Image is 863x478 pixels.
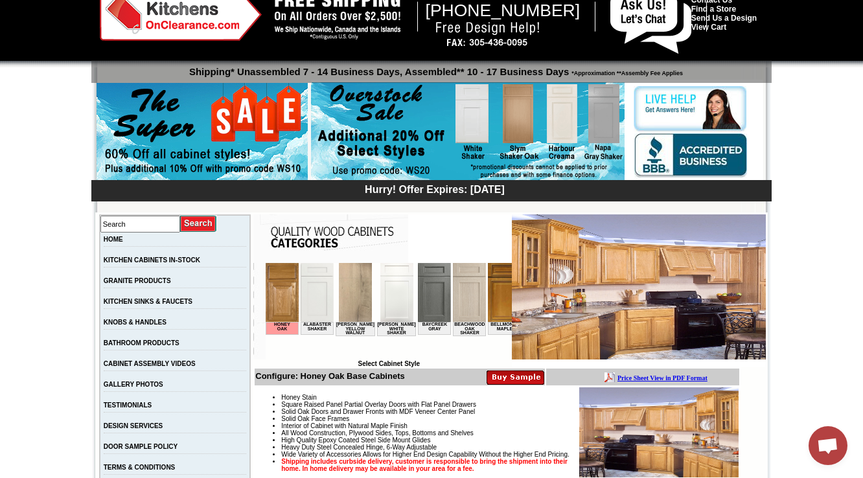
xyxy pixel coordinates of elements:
[104,422,163,429] a: DESIGN SERVICES
[15,2,105,13] a: Price Sheet View in PDF Format
[691,5,736,14] a: Find a Store
[255,371,404,381] b: Configure: Honey Oak Base Cabinets
[691,14,757,23] a: Send Us a Design
[98,182,772,196] div: Hurry! Offer Expires: [DATE]
[98,60,772,77] p: Shipping* Unassembled 7 - 14 Business Days, Assembled** 10 - 17 Business Days
[266,263,512,360] iframe: Browser incompatible
[281,401,476,408] span: Square Raised Panel Partial Overlay Doors with Flat Panel Drawers
[104,277,171,284] a: GRANITE PRODUCTS
[104,339,179,347] a: BATHROOM PRODUCTS
[222,59,255,72] td: Bellmonte Maple
[104,319,167,326] a: KNOBS & HANDLES
[104,256,200,264] a: KITCHEN CABINETS IN-STOCK
[569,67,683,76] span: *Approximation **Assembly Fee Applies
[691,23,726,32] a: View Cart
[15,5,105,12] b: Price Sheet View in PDF Format
[281,422,408,429] span: Interior of Cabinet with Natural Maple Finish
[281,415,349,422] span: Solid Oak Face Frames
[2,3,12,14] img: pdf.png
[104,464,176,471] a: TERMS & CONDITIONS
[104,381,163,388] a: GALLERY PHOTOS
[358,360,420,367] b: Select Cabinet Style
[281,429,473,437] span: All Wood Construction, Plywood Sides, Tops, Bottoms and Shelves
[180,215,217,233] input: Submit
[104,298,192,305] a: KITCHEN SINKS & FAUCETS
[809,426,847,465] div: Open chat
[281,408,475,415] span: Solid Oak Doors and Drawer Fronts with MDF Veneer Center Panel
[104,402,152,409] a: TESTIMONIALS
[104,443,178,450] a: DOOR SAMPLE POLICY
[426,1,581,20] span: [PHONE_NUMBER]
[579,387,739,477] img: Product Image
[104,236,123,243] a: HOME
[104,360,196,367] a: CABINET ASSEMBLY VIDEOS
[281,394,316,401] span: Honey Stain
[281,451,569,458] span: Wide Variety of Accessories Allows for Higher End Design Capability Without the Higher End Pricing.
[512,214,766,359] img: Honey Oak
[281,437,430,444] span: High Quality Epoxy Coated Steel Side Mount Glides
[281,458,568,472] strong: Shipping includes curbside delivery, customer is responsible to bring the shipment into their hom...
[281,444,437,451] span: Heavy Duty Steel Concealed Hinge, 6-Way Adjustable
